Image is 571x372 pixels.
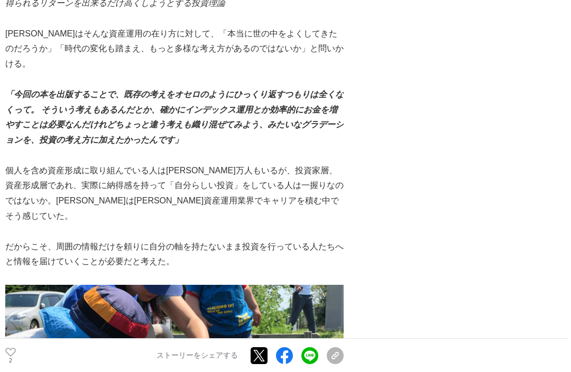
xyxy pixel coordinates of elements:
p: 個人を含め資産形成に取り組んでいる人は[PERSON_NAME]万人もいるが、投資家層、資産形成層であれ、実際に納得感を持って「自分らしい投資」をしている人は一握りなのではないか。[PERSON... [5,163,344,224]
em: 「今回の本を出版することで、既存の考えをオセロのようにひっくり返すつもりは全くなくって。 そういう考えもあるんだとか、確かにインデックス運用とか効率的にお金を増やすことは必要なんだけれどちょっと... [5,90,344,144]
p: [PERSON_NAME]はそんな資産運用の在り方に対して、「本当に世の中をよくしてきたのだろうか」「時代の変化も踏まえ、もっと多様な考え方があるのではないか」と問いかける。 [5,26,344,72]
p: 2 [5,358,16,363]
p: ストーリーをシェアする [156,351,238,360]
p: だからこそ、周囲の情報だけを頼りに自分の軸を持たないまま投資を行っている人たちへと情報を届けていくことが必要だと考えた。 [5,239,344,270]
